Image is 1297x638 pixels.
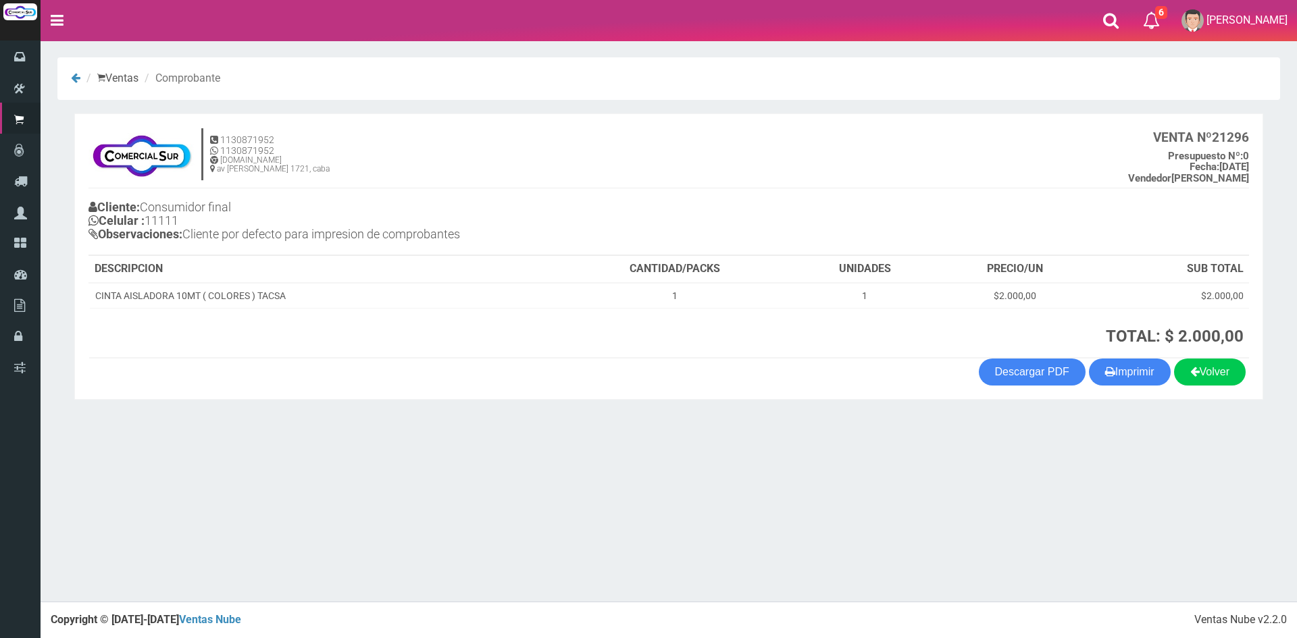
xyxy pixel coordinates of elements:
li: Comprobante [141,71,220,86]
li: Ventas [83,71,138,86]
th: CANTIDAD/PACKS [557,256,792,283]
span: 6 [1155,6,1167,19]
td: CINTA AISLADORA 10MT ( COLORES ) TACSA [89,283,557,309]
th: PRECIO/UN [938,256,1092,283]
strong: Vendedor [1128,172,1171,184]
th: SUB TOTAL [1092,256,1249,283]
b: Observaciones: [88,227,182,241]
h5: 1130871952 1130871952 [210,135,330,156]
strong: Presupuesto Nº: [1168,150,1243,162]
button: Imprimir [1089,358,1171,386]
b: 0 [1168,150,1249,162]
b: 21296 [1153,130,1249,145]
strong: Copyright © [DATE]-[DATE] [51,613,241,626]
a: Volver [1174,358,1246,386]
span: [PERSON_NAME] [1206,14,1288,26]
b: Celular : [88,213,145,228]
b: [DATE] [1190,161,1249,173]
strong: TOTAL: $ 2.000,00 [1106,327,1244,346]
h6: [DOMAIN_NAME] av [PERSON_NAME] 1721, caba [210,156,330,174]
td: 1 [792,283,937,309]
img: f695dc5f3a855ddc19300c990e0c55a2.jpg [88,128,195,182]
a: Ventas Nube [179,613,241,626]
strong: Fecha: [1190,161,1219,173]
b: [PERSON_NAME] [1128,172,1249,184]
img: Logo grande [3,3,37,20]
td: $2.000,00 [1092,283,1249,309]
td: $2.000,00 [938,283,1092,309]
h4: Consumidor final 11111 Cliente por defecto para impresion de comprobantes [88,197,669,247]
a: Descargar PDF [979,358,1086,386]
b: Cliente: [88,200,140,214]
div: Ventas Nube v2.2.0 [1194,612,1287,628]
td: 1 [557,283,792,309]
th: UNIDADES [792,256,937,283]
img: User Image [1181,9,1204,32]
strong: VENTA Nº [1153,130,1212,145]
th: DESCRIPCION [89,256,557,283]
